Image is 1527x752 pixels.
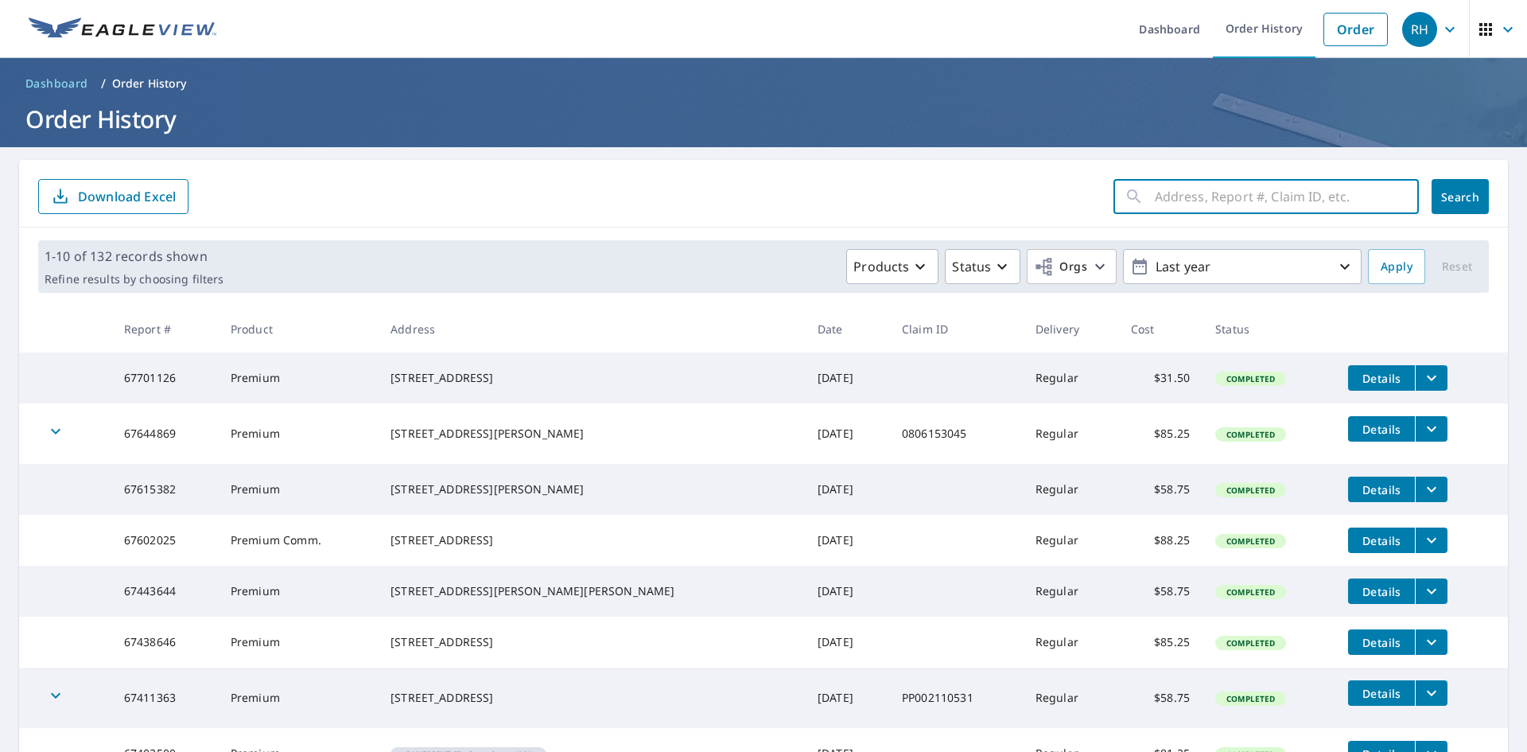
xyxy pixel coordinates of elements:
[1149,253,1335,281] p: Last year
[45,247,223,266] p: 1-10 of 132 records shown
[111,353,218,403] td: 67701126
[1415,579,1447,604] button: filesDropdownBtn-67443644
[1348,365,1415,391] button: detailsBtn-67701126
[853,257,909,276] p: Products
[1348,629,1415,655] button: detailsBtn-67438646
[111,403,218,464] td: 67644869
[1118,464,1203,515] td: $58.75
[218,617,378,668] td: Premium
[218,353,378,403] td: Premium
[1118,403,1203,464] td: $85.25
[1023,668,1118,728] td: Regular
[1123,249,1362,284] button: Last year
[1217,586,1284,598] span: Completed
[1118,668,1203,728] td: $58.75
[101,74,106,93] li: /
[390,370,792,386] div: [STREET_ADDRESS]
[1023,515,1118,566] td: Regular
[1348,528,1415,553] button: detailsBtn-67602025
[390,426,792,442] div: [STREET_ADDRESS][PERSON_NAME]
[1358,482,1405,497] span: Details
[1432,179,1489,214] button: Search
[19,103,1508,135] h1: Order History
[1217,536,1284,547] span: Completed
[25,76,88,92] span: Dashboard
[1358,584,1405,599] span: Details
[1415,365,1447,391] button: filesDropdownBtn-67701126
[1023,403,1118,464] td: Regular
[1348,680,1415,706] button: detailsBtn-67411363
[45,272,223,286] p: Refine results by choosing filters
[1118,515,1203,566] td: $88.25
[78,188,176,205] p: Download Excel
[805,353,889,403] td: [DATE]
[1217,373,1284,384] span: Completed
[1415,680,1447,706] button: filesDropdownBtn-67411363
[945,249,1020,284] button: Status
[218,515,378,566] td: Premium Comm.
[1217,693,1284,704] span: Completed
[1415,629,1447,655] button: filesDropdownBtn-67438646
[111,617,218,668] td: 67438646
[1023,353,1118,403] td: Regular
[1217,637,1284,649] span: Completed
[1118,353,1203,403] td: $31.50
[1381,257,1412,277] span: Apply
[1415,528,1447,553] button: filesDropdownBtn-67602025
[112,76,187,92] p: Order History
[805,464,889,515] td: [DATE]
[1348,416,1415,442] button: detailsBtn-67644869
[1415,477,1447,502] button: filesDropdownBtn-67615382
[1415,416,1447,442] button: filesDropdownBtn-67644869
[805,403,889,464] td: [DATE]
[378,306,805,353] th: Address
[111,566,218,617] td: 67443644
[1203,306,1335,353] th: Status
[1358,422,1405,437] span: Details
[1027,249,1117,284] button: Orgs
[218,464,378,515] td: Premium
[805,515,889,566] td: [DATE]
[19,71,95,96] a: Dashboard
[889,403,1023,464] td: 0806153045
[1368,249,1425,284] button: Apply
[1034,257,1087,277] span: Orgs
[218,306,378,353] th: Product
[1023,306,1118,353] th: Delivery
[1023,566,1118,617] td: Regular
[390,583,792,599] div: [STREET_ADDRESS][PERSON_NAME][PERSON_NAME]
[1023,617,1118,668] td: Regular
[218,668,378,728] td: Premium
[846,249,938,284] button: Products
[390,690,792,706] div: [STREET_ADDRESS]
[805,668,889,728] td: [DATE]
[218,403,378,464] td: Premium
[1118,617,1203,668] td: $85.25
[111,515,218,566] td: 67602025
[111,306,218,353] th: Report #
[390,481,792,497] div: [STREET_ADDRESS][PERSON_NAME]
[1358,533,1405,548] span: Details
[218,566,378,617] td: Premium
[390,532,792,548] div: [STREET_ADDRESS]
[1348,477,1415,502] button: detailsBtn-67615382
[805,566,889,617] td: [DATE]
[1358,371,1405,386] span: Details
[29,18,216,41] img: EV Logo
[111,668,218,728] td: 67411363
[19,71,1508,96] nav: breadcrumb
[38,179,188,214] button: Download Excel
[1118,306,1203,353] th: Cost
[805,617,889,668] td: [DATE]
[1323,13,1388,46] a: Order
[1402,12,1437,47] div: RH
[1118,566,1203,617] td: $58.75
[111,464,218,515] td: 67615382
[805,306,889,353] th: Date
[1358,686,1405,701] span: Details
[1444,189,1476,205] span: Search
[952,257,991,276] p: Status
[889,306,1023,353] th: Claim ID
[1358,635,1405,650] span: Details
[1348,579,1415,604] button: detailsBtn-67443644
